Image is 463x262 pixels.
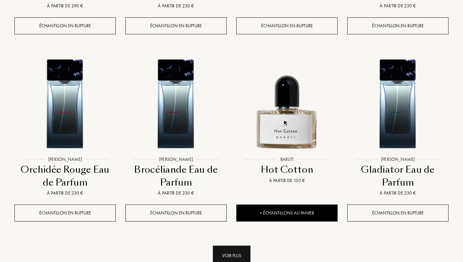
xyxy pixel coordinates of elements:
a: Gladiator Eau de Parfum Sora Dora[PERSON_NAME]Gladiator Eau de ParfumÀ partir de 230 € [347,46,449,205]
div: Échantillon en rupture [236,17,338,34]
div: Échantillon en rupture [125,205,227,222]
div: + Échantillons au panier [236,205,338,222]
div: Orchidée Rouge Eau de Parfum [17,163,113,189]
img: Hot Cotton Baruti [237,53,337,153]
a: Orchidée Rouge Eau de Parfum Sora Dora[PERSON_NAME]Orchidée Rouge Eau de ParfumÀ partir de 230 € [14,46,116,205]
div: À partir de 230 € [128,190,224,197]
div: Échantillon en rupture [14,205,116,222]
a: Hot Cotton BarutiBarutiHot CottonÀ partir de 130 € [236,46,338,192]
div: Brocéliande Eau de Parfum [128,163,224,189]
div: À partir de 230 € [17,190,113,197]
img: Gladiator Eau de Parfum Sora Dora [348,53,448,153]
div: À partir de 230 € [128,3,224,9]
div: À partir de 290 € [17,3,113,9]
div: Échantillon en rupture [14,17,116,34]
div: Gladiator Eau de Parfum [350,163,446,189]
div: À partir de 130 € [239,177,335,184]
div: À partir de 230 € [350,3,446,9]
div: Échantillon en rupture [347,17,449,34]
div: Échantillon en rupture [347,205,449,222]
img: Brocéliande Eau de Parfum Sora Dora [126,53,226,153]
div: À partir de 230 € [350,190,446,197]
div: Échantillon en rupture [125,17,227,34]
img: Orchidée Rouge Eau de Parfum Sora Dora [15,53,115,153]
a: Brocéliande Eau de Parfum Sora Dora[PERSON_NAME]Brocéliande Eau de ParfumÀ partir de 230 € [125,46,227,205]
